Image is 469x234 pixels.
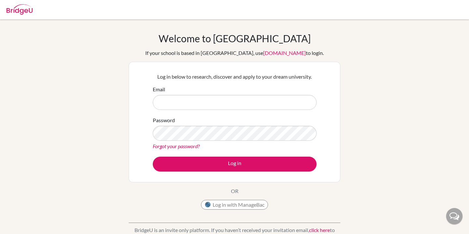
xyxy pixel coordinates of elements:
label: Password [153,116,175,124]
p: Log in below to research, discover and apply to your dream university. [153,73,317,81]
p: OR [231,187,238,195]
button: Log in [153,157,317,172]
label: Email [153,85,165,93]
a: click here [309,227,330,233]
a: [DOMAIN_NAME] [263,50,306,56]
img: Bridge-U [7,4,33,15]
button: Log in with ManageBac [201,200,268,210]
div: If your school is based in [GEOGRAPHIC_DATA], use to login. [145,49,324,57]
a: Forgot your password? [153,143,200,149]
h1: Welcome to [GEOGRAPHIC_DATA] [159,32,311,44]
